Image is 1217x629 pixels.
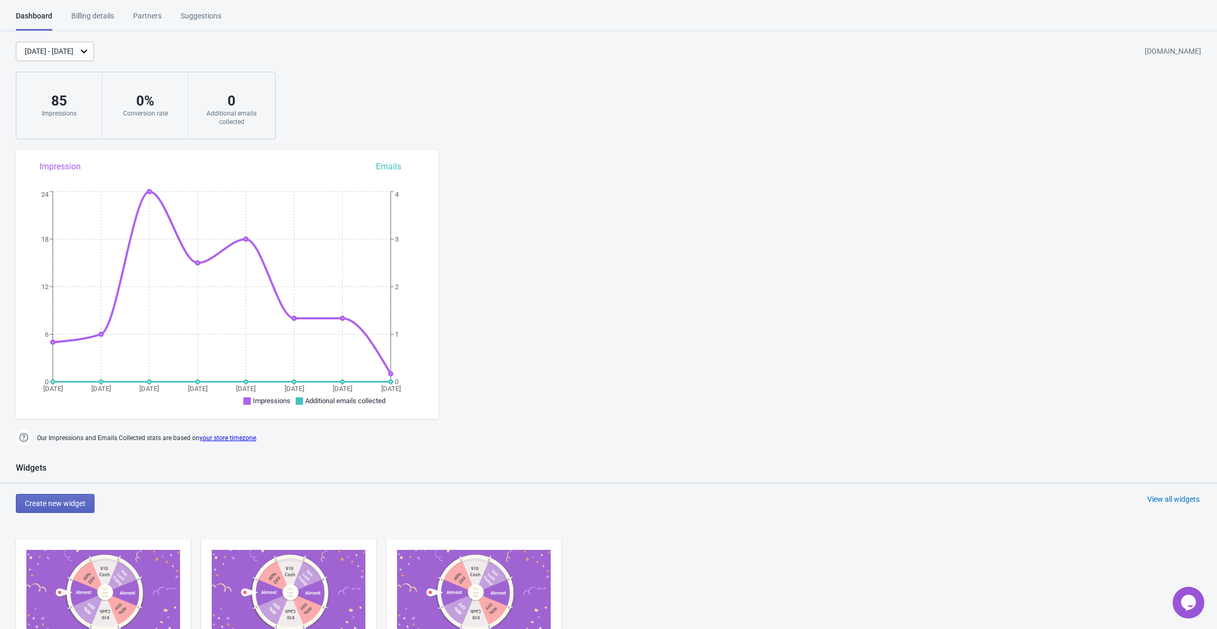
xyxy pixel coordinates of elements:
div: 85 [27,92,91,109]
tspan: [DATE] [188,385,207,393]
tspan: 12 [41,283,49,291]
span: Our Impressions and Emails Collected stats are based on . [37,430,258,447]
div: 0 [199,92,264,109]
tspan: [DATE] [43,385,63,393]
div: View all widgets [1147,494,1200,504]
tspan: [DATE] [236,385,256,393]
tspan: 18 [41,235,49,243]
img: help.png [16,430,32,445]
div: [DATE] - [DATE] [25,46,73,57]
span: Create new widget [25,499,86,508]
tspan: 0 [395,378,399,386]
div: [DOMAIN_NAME] [1145,42,1201,61]
tspan: 24 [41,190,49,198]
tspan: 1 [395,330,399,338]
div: Suggestions [181,11,221,29]
div: Dashboard [16,11,52,31]
tspan: 6 [45,330,49,338]
tspan: 2 [395,283,399,291]
span: Additional emails collected [305,397,385,405]
tspan: 3 [395,235,399,243]
div: Billing details [71,11,114,29]
tspan: [DATE] [139,385,159,393]
tspan: 4 [395,190,399,198]
tspan: [DATE] [381,385,401,393]
tspan: 0 [45,378,49,386]
div: Conversion rate [113,109,177,118]
div: Impressions [27,109,91,118]
div: Additional emails collected [199,109,264,126]
button: Create new widget [16,494,95,513]
tspan: [DATE] [91,385,111,393]
a: your store timezone [200,434,256,442]
iframe: chat widget [1173,587,1206,618]
div: 0 % [113,92,177,109]
tspan: [DATE] [333,385,352,393]
span: Impressions [253,397,290,405]
div: Partners [133,11,162,29]
tspan: [DATE] [285,385,304,393]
